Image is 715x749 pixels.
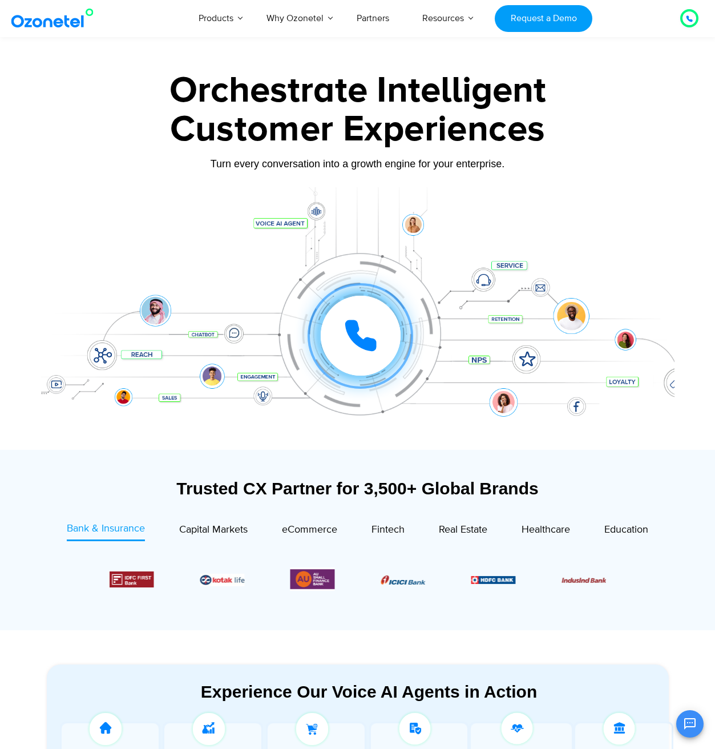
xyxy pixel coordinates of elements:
a: eCommerce [282,521,337,541]
a: Bank & Insurance [67,521,145,541]
span: Bank & Insurance [67,522,145,535]
div: Customer Experiences [41,102,674,157]
div: Turn every conversation into a growth engine for your enterprise. [41,158,674,170]
img: Picture9.png [471,576,516,583]
img: Picture10.png [562,577,606,582]
div: 2 / 6 [471,573,516,586]
div: Trusted CX Partner for 3,500+ Global Brands [47,478,669,498]
img: Picture8.png [381,575,425,585]
span: Fintech [371,524,405,536]
div: Orchestrate Intelligent [41,73,674,109]
button: Open chat [676,710,704,738]
a: Healthcare [522,521,570,541]
div: Experience Our Voice AI Agents in Action [58,682,680,702]
div: 5 / 6 [200,573,244,586]
span: Real Estate [439,524,487,536]
img: Picture12.png [110,571,154,587]
div: Image Carousel [110,567,606,591]
a: Capital Markets [179,521,248,541]
span: Healthcare [522,524,570,536]
a: Request a Demo [495,5,592,32]
span: Education [604,524,648,536]
a: Real Estate [439,521,487,541]
span: eCommerce [282,524,337,536]
img: Picture13.png [290,567,335,591]
div: 3 / 6 [562,573,606,586]
div: 4 / 6 [110,571,154,587]
div: 1 / 6 [381,573,425,586]
a: Fintech [371,521,405,541]
span: Capital Markets [179,524,248,536]
div: 6 / 6 [290,567,335,591]
a: Education [604,521,648,541]
img: Picture26.jpg [200,574,244,586]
